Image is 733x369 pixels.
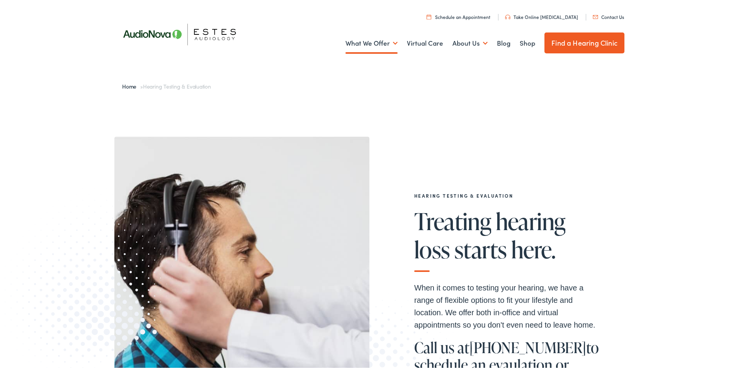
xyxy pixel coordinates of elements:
[497,27,510,56] a: Blog
[544,31,624,52] a: Find a Hearing Clinic
[414,280,600,330] p: When it comes to testing your hearing, we have a range of flexible options to fit your lifestyle ...
[345,27,398,56] a: What We Offer
[414,207,491,232] span: Treating
[427,12,490,19] a: Schedule an Appointment
[469,336,586,356] a: [PHONE_NUMBER]
[122,81,211,89] span: »
[414,191,600,197] h2: Hearing Testing & Evaluation
[511,235,556,261] span: here.
[593,12,624,19] a: Contact Us
[593,14,598,17] img: utility icon
[520,27,535,56] a: Shop
[414,235,450,261] span: loss
[122,81,140,89] a: Home
[427,13,431,18] img: utility icon
[454,235,507,261] span: starts
[505,13,510,18] img: utility icon
[407,27,443,56] a: Virtual Care
[452,27,488,56] a: About Us
[143,81,211,89] span: Hearing Testing & Evaluation
[496,207,566,232] span: hearing
[505,12,578,19] a: Take Online [MEDICAL_DATA]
